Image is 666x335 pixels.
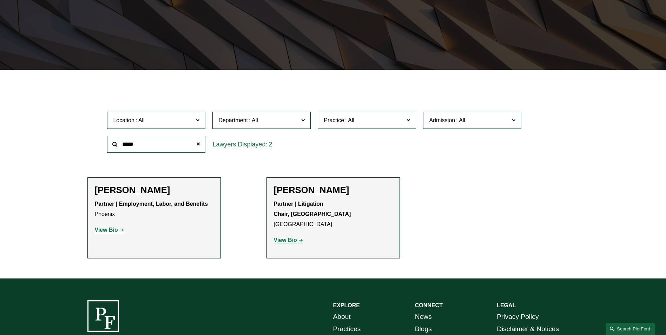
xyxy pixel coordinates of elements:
[95,227,124,233] a: View Bio
[497,302,516,308] strong: LEGAL
[95,185,213,196] h2: [PERSON_NAME]
[333,302,360,308] strong: EXPLORE
[324,117,344,123] span: Practice
[113,117,134,123] span: Location
[274,199,393,229] p: [GEOGRAPHIC_DATA]
[274,185,393,196] h2: [PERSON_NAME]
[429,117,455,123] span: Admission
[95,199,213,219] p: Phoenix
[269,141,272,148] span: 2
[274,237,303,243] a: View Bio
[333,311,351,323] a: About
[497,311,539,323] a: Privacy Policy
[606,323,655,335] a: Search this site
[95,227,118,233] strong: View Bio
[218,117,248,123] span: Department
[95,201,208,207] strong: Partner | Employment, Labor, and Benefits
[415,302,443,308] strong: CONNECT
[415,311,432,323] a: News
[274,237,297,243] strong: View Bio
[274,211,351,217] strong: Chair, [GEOGRAPHIC_DATA]
[274,201,323,207] strong: Partner | Litigation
